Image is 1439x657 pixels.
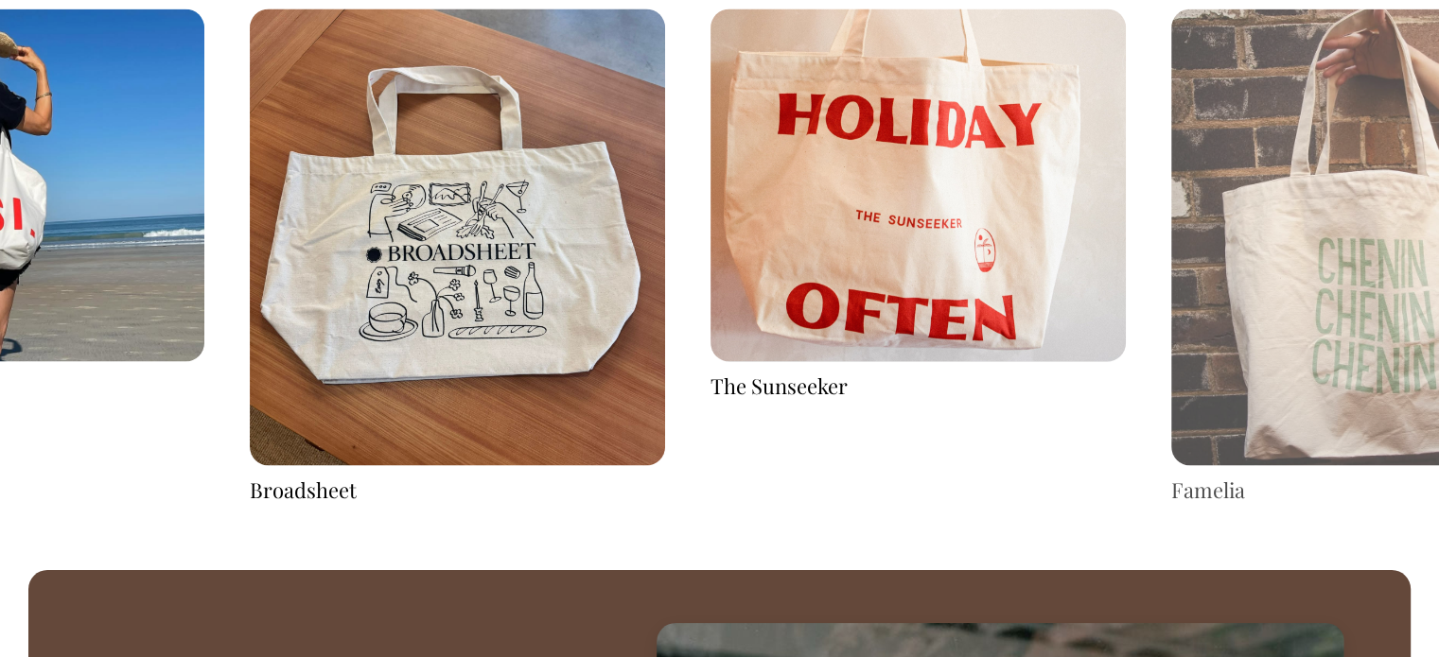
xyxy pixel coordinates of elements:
div: Broadsheet [250,475,665,504]
div: The Sunseeker [711,371,1126,400]
img: The Sunseeker [711,9,1126,361]
img: Broadsheet [250,9,665,465]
